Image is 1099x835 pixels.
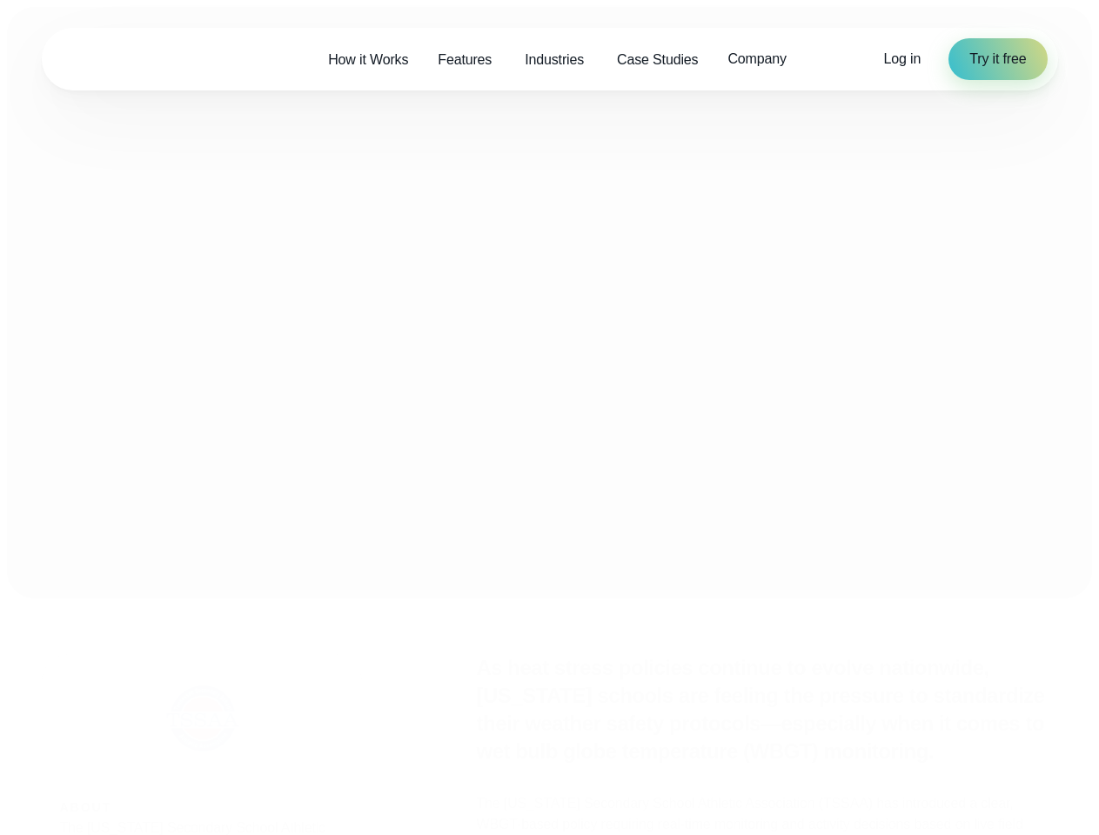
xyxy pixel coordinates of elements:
[525,50,584,70] span: Industries
[602,42,713,77] a: Case Studies
[969,49,1026,70] span: Try it free
[884,51,921,66] span: Log in
[948,38,1047,80] a: Try it free
[328,50,408,70] span: How it Works
[884,49,921,70] a: Log in
[617,50,698,70] span: Case Studies
[313,42,423,77] a: How it Works
[438,50,492,70] span: Features
[727,49,786,70] span: Company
